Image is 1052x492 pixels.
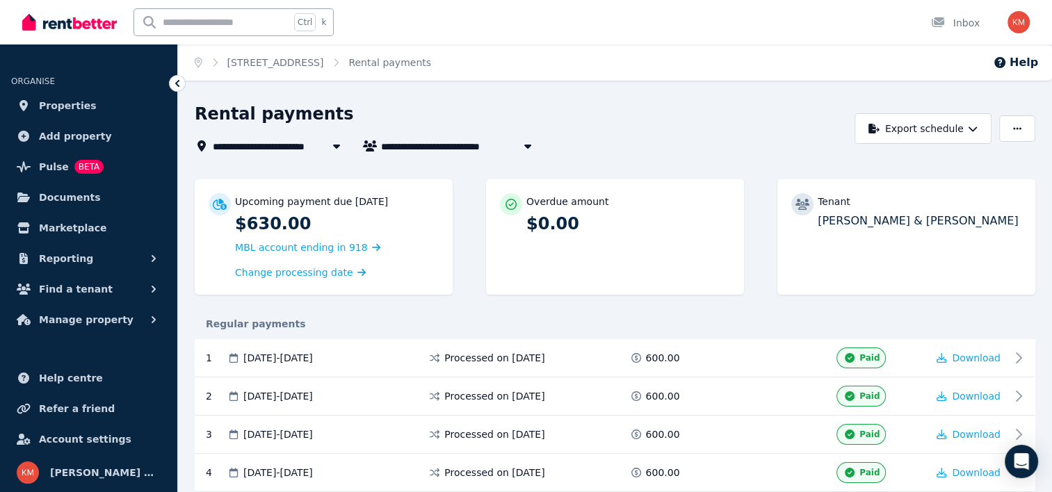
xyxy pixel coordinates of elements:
[39,220,106,236] span: Marketplace
[444,427,544,441] span: Processed on [DATE]
[11,153,166,181] a: PulseBETA
[855,113,992,144] button: Export schedule
[39,281,113,297] span: Find a tenant
[178,44,448,81] nav: Breadcrumb
[39,158,69,175] span: Pulse
[526,195,608,208] p: Overdue amount
[11,275,166,303] button: Find a tenant
[646,427,680,441] span: 600.00
[39,250,93,267] span: Reporting
[39,370,103,386] span: Help centre
[818,213,1021,229] p: [PERSON_NAME] & [PERSON_NAME]
[11,92,166,120] a: Properties
[235,242,368,253] span: MBL account ending in 918
[39,311,133,328] span: Manage property
[243,389,313,403] span: [DATE] - [DATE]
[235,265,353,279] span: Change processing date
[11,76,55,86] span: ORGANISE
[195,103,354,125] h1: Rental payments
[952,467,1001,478] span: Download
[39,189,101,206] span: Documents
[646,466,680,479] span: 600.00
[206,462,227,483] div: 4
[859,467,880,478] span: Paid
[74,160,104,174] span: BETA
[348,56,431,69] span: Rental payments
[11,395,166,423] a: Refer a friend
[1008,11,1030,33] img: Karen & Michael Greenfield
[11,122,166,150] a: Add property
[931,16,980,30] div: Inbox
[444,389,544,403] span: Processed on [DATE]
[39,97,97,114] span: Properties
[444,351,544,365] span: Processed on [DATE]
[195,317,1035,331] div: Regular payments
[859,352,880,363] span: Paid
[11,183,166,211] a: Documents
[235,265,366,279] a: Change processing date
[206,424,227,445] div: 3
[17,461,39,484] img: Karen & Michael Greenfield
[444,466,544,479] span: Processed on [DATE]
[11,364,166,392] a: Help centre
[646,389,680,403] span: 600.00
[859,391,880,402] span: Paid
[243,351,313,365] span: [DATE] - [DATE]
[321,17,326,28] span: k
[39,431,131,448] span: Account settings
[993,54,1038,71] button: Help
[11,425,166,453] a: Account settings
[235,195,388,208] p: Upcoming payment due [DATE]
[937,466,1001,479] button: Download
[937,427,1001,441] button: Download
[243,427,313,441] span: [DATE] - [DATE]
[526,213,730,235] p: $0.00
[646,351,680,365] span: 600.00
[50,464,161,481] span: [PERSON_NAME] & [PERSON_NAME]
[11,306,166,334] button: Manage property
[22,12,117,33] img: RentBetter
[235,213,439,235] p: $630.00
[952,429,1001,440] span: Download
[227,57,324,68] a: [STREET_ADDRESS]
[937,351,1001,365] button: Download
[206,347,227,368] div: 1
[294,13,316,31] span: Ctrl
[39,400,115,417] span: Refer a friend
[859,429,880,440] span: Paid
[1005,445,1038,478] div: Open Intercom Messenger
[11,214,166,242] a: Marketplace
[39,128,112,145] span: Add property
[818,195,850,208] p: Tenant
[952,352,1001,363] span: Download
[11,245,166,272] button: Reporting
[206,386,227,407] div: 2
[952,391,1001,402] span: Download
[243,466,313,479] span: [DATE] - [DATE]
[937,389,1001,403] button: Download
